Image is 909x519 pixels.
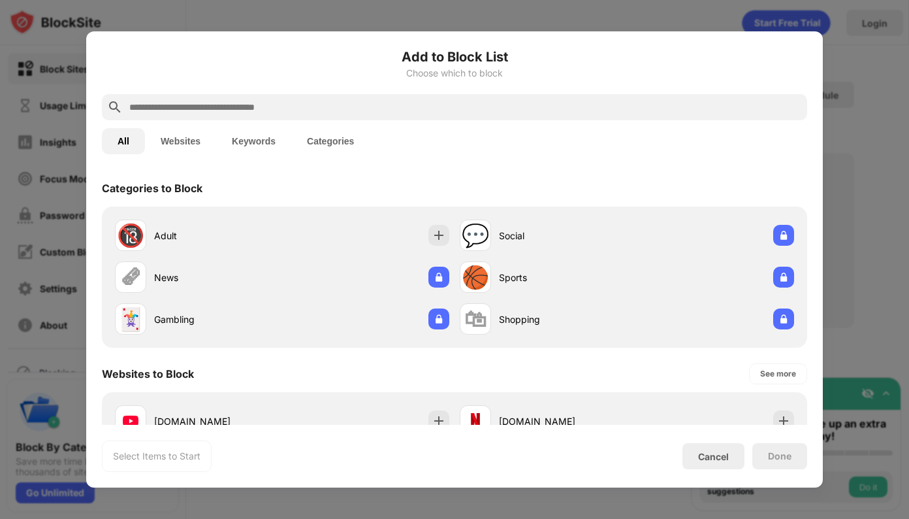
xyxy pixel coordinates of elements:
img: favicons [468,413,483,429]
div: News [154,271,282,284]
div: 🗞 [120,264,142,291]
div: Shopping [499,312,627,326]
div: Gambling [154,312,282,326]
div: Websites to Block [102,367,194,380]
button: Keywords [216,128,291,154]
img: favicons [123,413,138,429]
div: Select Items to Start [113,450,200,463]
div: Categories to Block [102,182,202,195]
div: Done [768,451,791,461]
div: Social [499,229,627,243]
button: Categories [291,128,370,154]
div: Sports [499,271,627,284]
div: [DOMAIN_NAME] [154,414,282,428]
div: 🛍 [464,306,486,333]
div: Choose which to block [102,68,807,78]
div: See more [760,367,796,380]
div: [DOMAIN_NAME] [499,414,627,428]
div: 🔞 [117,222,144,249]
div: Cancel [698,451,729,462]
button: Websites [145,128,216,154]
h6: Add to Block List [102,47,807,67]
div: 🃏 [117,306,144,333]
div: Adult [154,229,282,243]
button: All [102,128,145,154]
img: search.svg [107,99,123,115]
div: 🏀 [462,264,489,291]
div: 💬 [462,222,489,249]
